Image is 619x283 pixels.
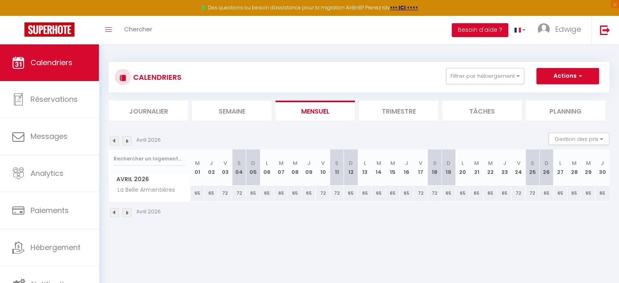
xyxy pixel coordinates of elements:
div: 65 [344,186,358,201]
span: Chercher [124,25,152,33]
div: 72 [512,186,525,201]
button: Actions [536,68,599,84]
img: Super Booking [24,22,74,37]
abbr: D [544,159,548,167]
h3: CALENDRIERS [131,68,182,86]
abbr: D [446,159,451,167]
th: 06 [260,149,274,186]
li: Mensuel [276,101,355,121]
img: logout [600,25,610,35]
th: 11 [330,149,344,186]
th: 20 [455,149,469,186]
abbr: J [503,159,506,167]
div: 65 [553,186,567,201]
abbr: L [462,159,464,167]
span: Paiements [31,205,69,215]
div: 65 [567,186,581,201]
strong: >>> ICI <<<< [390,4,418,11]
input: Rechercher un logement... [114,151,186,166]
p: Avril 2026 [136,208,161,216]
abbr: M [390,159,395,167]
div: 65 [260,186,274,201]
li: Tâches [442,101,522,121]
div: 65 [581,186,595,201]
abbr: M [474,159,479,167]
abbr: S [433,159,436,167]
th: 30 [595,149,609,186]
th: 03 [218,149,232,186]
abbr: M [376,159,381,167]
div: 65 [539,186,553,201]
li: Planning [526,101,605,121]
th: 04 [232,149,246,186]
div: 65 [190,186,204,201]
div: 72 [525,186,539,201]
span: Avril 2026 [109,173,190,185]
th: 12 [344,149,358,186]
a: Chercher [118,16,158,44]
abbr: S [531,159,534,167]
th: 24 [512,149,525,186]
abbr: J [601,159,604,167]
abbr: L [363,159,366,167]
a: ... Edwige [532,16,591,44]
p: Avril 2026 [136,136,161,144]
abbr: J [210,159,213,167]
abbr: M [586,159,591,167]
th: 18 [428,149,442,186]
span: Edwige [555,24,581,34]
th: 26 [539,149,553,186]
div: 72 [218,186,232,201]
th: 16 [400,149,413,186]
div: 65 [483,186,497,201]
button: Gestion des prix [549,133,609,145]
div: 65 [595,186,609,201]
th: 09 [302,149,316,186]
abbr: L [559,159,562,167]
div: 65 [470,186,483,201]
li: Semaine [192,101,271,121]
button: Besoin d'aide ? [452,23,508,37]
th: 01 [190,149,204,186]
span: Réservations [31,94,78,104]
abbr: S [335,159,339,167]
th: 29 [581,149,595,186]
abbr: M [293,159,297,167]
th: 14 [372,149,386,186]
div: 65 [274,186,288,201]
div: 65 [288,186,302,201]
div: 72 [428,186,442,201]
li: Trimestre [359,101,438,121]
div: 65 [442,186,455,201]
th: 17 [414,149,428,186]
abbr: D [251,159,255,167]
th: 02 [204,149,218,186]
th: 22 [483,149,497,186]
img: ... [538,23,550,35]
abbr: M [279,159,284,167]
span: Messages [31,131,68,141]
div: 65 [358,186,372,201]
th: 28 [567,149,581,186]
th: 05 [246,149,260,186]
th: 07 [274,149,288,186]
abbr: L [266,159,268,167]
button: Filtrer par hébergement [446,68,524,84]
div: 72 [316,186,330,201]
abbr: V [321,159,325,167]
abbr: D [349,159,353,167]
th: 25 [525,149,539,186]
div: 65 [497,186,511,201]
abbr: S [237,159,241,167]
div: 65 [204,186,218,201]
abbr: M [488,159,493,167]
th: 27 [553,149,567,186]
abbr: M [572,159,577,167]
th: 15 [386,149,400,186]
span: La Belle Armentières [110,186,177,195]
div: 72 [232,186,246,201]
div: 65 [372,186,386,201]
div: 65 [302,186,316,201]
span: Analytics [31,168,63,178]
abbr: J [307,159,311,167]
